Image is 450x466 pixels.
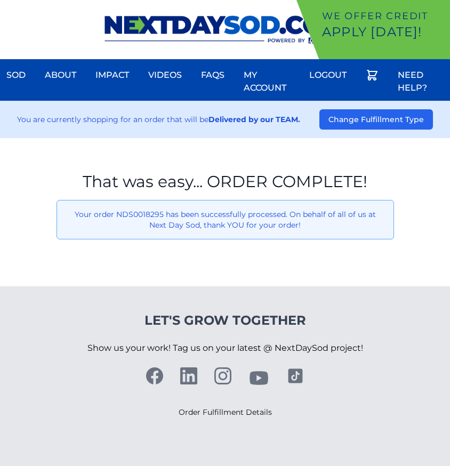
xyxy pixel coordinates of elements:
p: We offer Credit [322,9,446,23]
a: FAQs [195,62,231,88]
a: Videos [142,62,188,88]
strong: Delivered by our TEAM. [208,115,300,124]
p: Apply [DATE]! [322,23,446,41]
a: Need Help? [391,62,450,101]
h4: Let's Grow Together [87,312,363,329]
button: Change Fulfillment Type [319,109,433,130]
h1: That was easy... ORDER COMPLETE! [57,172,394,191]
a: Logout [303,62,353,88]
a: Impact [89,62,135,88]
p: Your order NDS0018295 has been successfully processed. On behalf of all of us at Next Day Sod, th... [66,209,385,230]
a: My Account [237,62,296,101]
p: Show us your work! Tag us on your latest @ NextDaySod project! [87,329,363,367]
a: Order Fulfillment Details [179,407,272,417]
a: About [38,62,83,88]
